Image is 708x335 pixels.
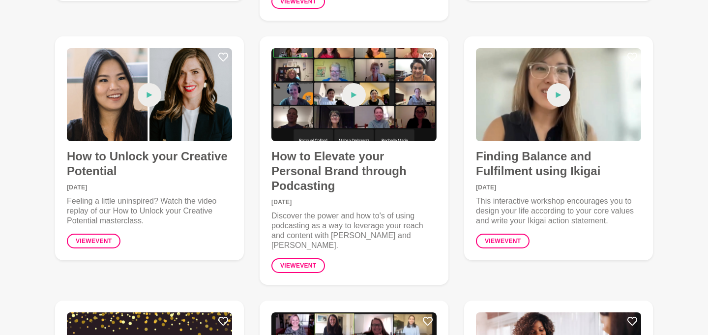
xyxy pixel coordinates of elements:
[476,184,641,190] time: [DATE]
[67,149,232,179] h4: How to Unlock your Creative Potential
[67,234,120,248] a: Viewevent
[476,234,530,248] a: Viewevent
[476,149,641,179] h4: Finding Balance and Fulfilment using Ikigai
[476,196,641,226] p: This interactive workshop encourages you to design your life according to your core values and wr...
[271,211,437,250] p: Discover the power and how to's of using podcasting as a way to leverage your reach and content w...
[67,196,232,226] p: Feeling a little uninspired? Watch the video replay of our How to Unlock your Creative Potential ...
[271,199,437,205] time: [DATE]
[271,149,437,193] h4: How to Elevate your Personal Brand through Podcasting
[67,184,232,190] time: [DATE]
[271,258,325,273] a: Viewevent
